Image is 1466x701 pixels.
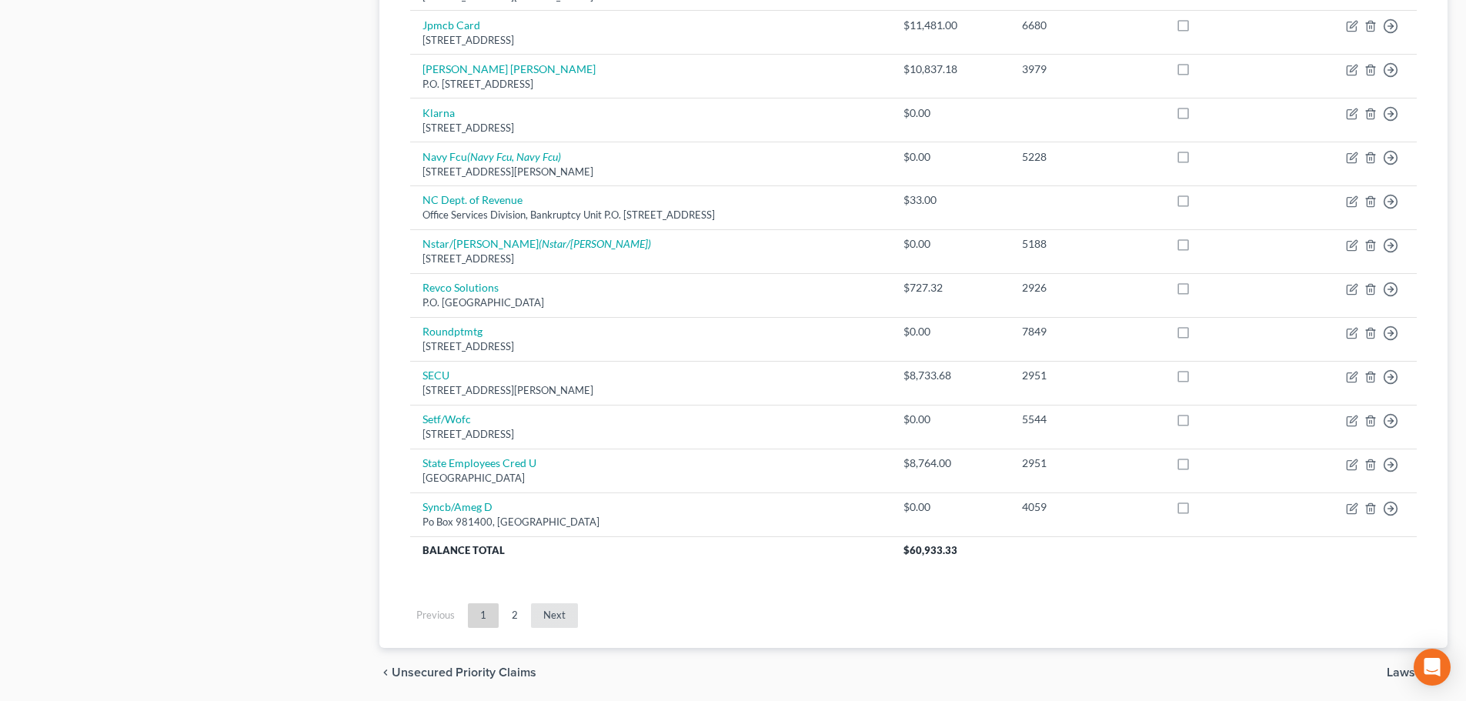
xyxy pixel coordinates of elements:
[422,106,455,119] a: Klarna
[422,281,499,294] a: Revco Solutions
[1022,149,1151,165] div: 5228
[903,192,998,208] div: $33.00
[1022,456,1151,471] div: 2951
[422,193,523,206] a: NC Dept. of Revenue
[379,666,392,679] i: chevron_left
[531,603,578,628] a: Next
[1387,666,1435,679] span: Lawsuits
[1022,324,1151,339] div: 7849
[422,62,596,75] a: [PERSON_NAME] [PERSON_NAME]
[422,339,878,354] div: [STREET_ADDRESS]
[422,427,878,442] div: [STREET_ADDRESS]
[422,471,878,486] div: [GEOGRAPHIC_DATA]
[422,295,878,310] div: P.O. [GEOGRAPHIC_DATA]
[1414,649,1451,686] div: Open Intercom Messenger
[422,18,480,32] a: Jpmcb Card
[903,544,957,556] span: $60,933.33
[903,499,998,515] div: $0.00
[422,369,449,382] a: SECU
[422,383,878,398] div: [STREET_ADDRESS][PERSON_NAME]
[903,456,998,471] div: $8,764.00
[422,515,878,529] div: Po Box 981400, [GEOGRAPHIC_DATA]
[422,252,878,266] div: [STREET_ADDRESS]
[903,236,998,252] div: $0.00
[539,237,651,250] i: (Nstar/[PERSON_NAME])
[1022,412,1151,427] div: 5544
[1022,236,1151,252] div: 5188
[1022,368,1151,383] div: 2951
[422,121,878,135] div: [STREET_ADDRESS]
[410,536,890,564] th: Balance Total
[1022,280,1151,295] div: 2926
[903,368,998,383] div: $8,733.68
[468,603,499,628] a: 1
[903,62,998,77] div: $10,837.18
[422,500,493,513] a: Syncb/Ameg D
[1022,499,1151,515] div: 4059
[422,165,878,179] div: [STREET_ADDRESS][PERSON_NAME]
[1387,666,1448,679] button: Lawsuits chevron_right
[392,666,536,679] span: Unsecured Priority Claims
[379,666,536,679] button: chevron_left Unsecured Priority Claims
[422,412,471,426] a: Setf/Wofc
[903,149,998,165] div: $0.00
[422,237,651,250] a: Nstar/[PERSON_NAME](Nstar/[PERSON_NAME])
[422,456,536,469] a: State Employees Cred U
[903,18,998,33] div: $11,481.00
[903,324,998,339] div: $0.00
[499,603,530,628] a: 2
[903,280,998,295] div: $727.32
[422,77,878,92] div: P.O. [STREET_ADDRESS]
[903,105,998,121] div: $0.00
[1022,18,1151,33] div: 6680
[903,412,998,427] div: $0.00
[1022,62,1151,77] div: 3979
[422,150,561,163] a: Navy Fcu(Navy Fcu, Navy Fcu)
[422,208,878,222] div: Office Services Division, Bankruptcy Unit P.O. [STREET_ADDRESS]
[422,325,483,338] a: Roundptmtg
[422,33,878,48] div: [STREET_ADDRESS]
[467,150,561,163] i: (Navy Fcu, Navy Fcu)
